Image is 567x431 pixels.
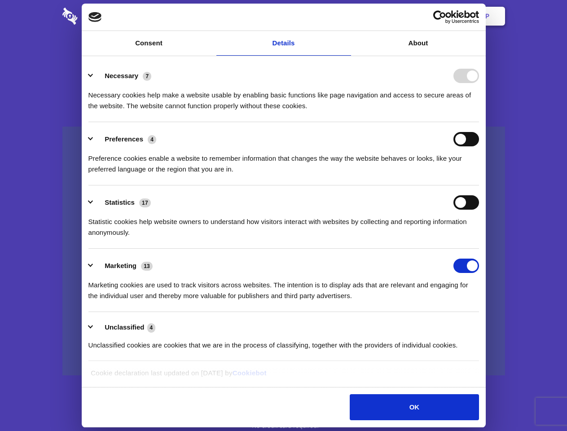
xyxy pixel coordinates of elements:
a: Cookiebot [233,369,267,377]
span: 13 [141,262,153,271]
label: Statistics [105,198,135,206]
button: Statistics (17) [88,195,157,210]
button: Unclassified (4) [88,322,161,333]
button: Marketing (13) [88,259,158,273]
h1: Eliminate Slack Data Loss. [62,40,505,73]
span: 4 [148,135,156,144]
div: Unclassified cookies are cookies that we are in the process of classifying, together with the pro... [88,333,479,351]
img: logo-wordmark-white-trans-d4663122ce5f474addd5e946df7df03e33cb6a1c49d2221995e7729f52c070b2.svg [62,8,139,25]
div: Statistic cookies help website owners to understand how visitors interact with websites by collec... [88,210,479,238]
div: Necessary cookies help make a website usable by enabling basic functions like page navigation and... [88,83,479,111]
button: OK [350,394,479,420]
button: Necessary (7) [88,69,157,83]
label: Preferences [105,135,143,143]
label: Necessary [105,72,138,79]
label: Marketing [105,262,136,269]
div: Marketing cookies are used to track visitors across websites. The intention is to display ads tha... [88,273,479,301]
a: About [351,31,486,56]
a: Pricing [264,2,303,30]
span: 7 [143,72,151,81]
span: 4 [147,323,156,332]
div: Cookie declaration last updated on [DATE] by [84,368,483,385]
a: Consent [82,31,216,56]
button: Preferences (4) [88,132,162,146]
img: logo [88,12,102,22]
iframe: Drift Widget Chat Controller [522,386,556,420]
a: Login [407,2,446,30]
a: Contact [364,2,405,30]
div: Preference cookies enable a website to remember information that changes the way the website beha... [88,146,479,175]
a: Wistia video thumbnail [62,127,505,376]
h4: Auto-redaction of sensitive data, encrypted data sharing and self-destructing private chats. Shar... [62,82,505,111]
a: Details [216,31,351,56]
a: Usercentrics Cookiebot - opens in a new window [400,10,479,24]
span: 17 [139,198,151,207]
